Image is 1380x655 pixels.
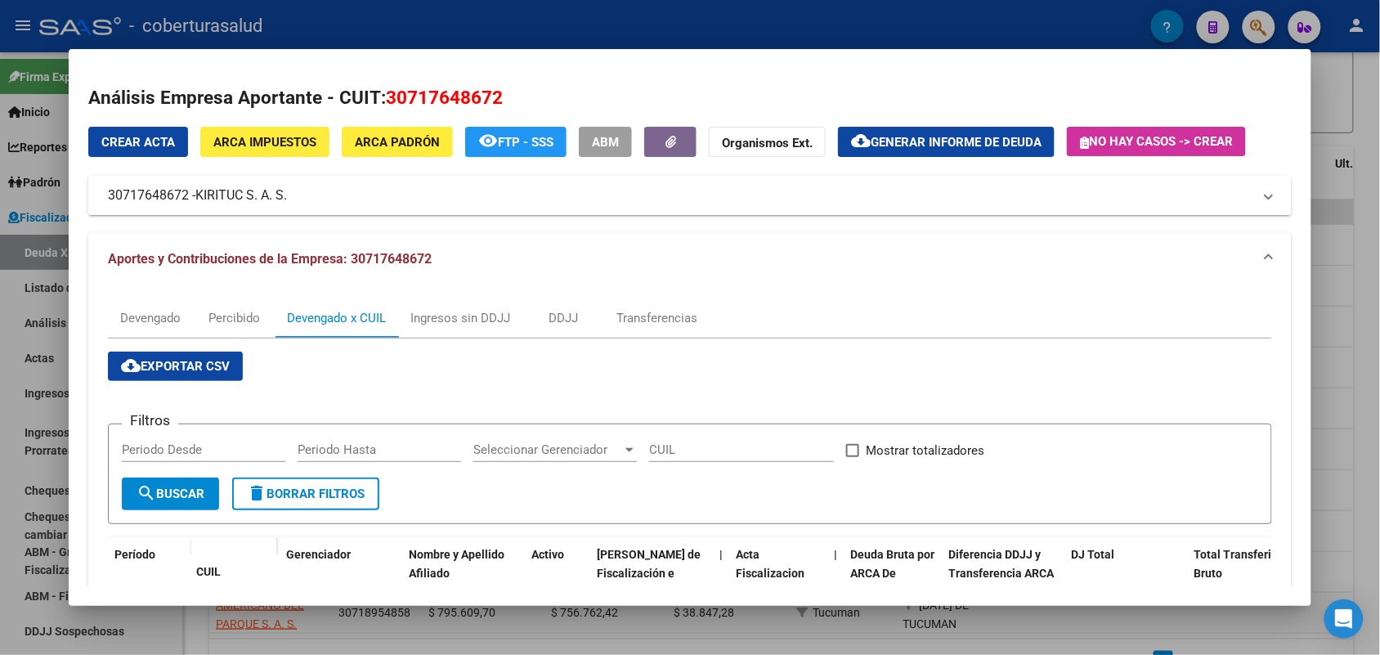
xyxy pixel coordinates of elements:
[409,548,504,580] span: Nombre y Apellido Afiliado
[834,548,837,561] span: |
[722,136,813,150] strong: Organismos Ext.
[88,233,1291,285] mat-expansion-panel-header: Aportes y Contribuciones de la Empresa: 30717648672
[531,548,564,561] span: Activo
[736,548,804,580] span: Acta Fiscalizacion
[1067,127,1246,156] button: No hay casos -> Crear
[579,127,632,157] button: ABM
[827,537,844,647] datatable-header-cell: |
[121,356,141,375] mat-icon: cloud_download
[137,487,204,501] span: Buscar
[729,537,827,647] datatable-header-cell: Acta Fiscalizacion
[196,565,221,578] span: CUIL
[88,84,1291,112] h2: Análisis Empresa Aportante - CUIT:
[287,309,386,327] div: Devengado x CUIL
[592,135,619,150] span: ABM
[410,309,510,327] div: Ingresos sin DDJJ
[208,309,260,327] div: Percibido
[1071,548,1114,561] span: DJ Total
[200,127,329,157] button: ARCA Impuestos
[948,548,1054,580] span: Diferencia DDJJ y Transferencia ARCA
[1064,537,1187,647] datatable-header-cell: DJ Total
[1194,548,1284,580] span: Total Transferido Bruto
[137,483,156,503] mat-icon: search
[121,359,230,374] span: Exportar CSV
[247,487,365,501] span: Borrar Filtros
[709,127,826,157] button: Organismos Ext.
[590,537,713,647] datatable-header-cell: Deuda Bruta Neto de Fiscalización e Incobrable
[942,537,1064,647] datatable-header-cell: Diferencia DDJJ y Transferencia ARCA
[719,548,723,561] span: |
[549,309,578,327] div: DDJJ
[850,548,934,635] span: Deuda Bruta por ARCA De Empresa (toma en cuenta todos los afiliados)
[1080,134,1233,149] span: No hay casos -> Crear
[122,478,219,510] button: Buscar
[114,548,155,561] span: Período
[342,127,453,157] button: ARCA Padrón
[616,309,697,327] div: Transferencias
[465,127,567,157] button: FTP - SSS
[286,548,351,561] span: Gerenciador
[108,251,432,267] span: Aportes y Contribuciones de la Empresa: 30717648672
[851,131,871,150] mat-icon: cloud_download
[498,135,553,150] span: FTP - SSS
[88,176,1291,215] mat-expansion-panel-header: 30717648672 -KIRITUC S. A. S.
[195,186,287,205] span: KIRITUC S. A. S.
[88,127,188,157] button: Crear Acta
[355,135,440,150] span: ARCA Padrón
[190,554,280,590] datatable-header-cell: CUIL
[213,135,316,150] span: ARCA Impuestos
[597,548,701,599] span: [PERSON_NAME] de Fiscalización e Incobrable
[280,537,402,647] datatable-header-cell: Gerenciador
[478,131,498,150] mat-icon: remove_red_eye
[122,411,178,429] h3: Filtros
[108,537,190,606] datatable-header-cell: Período
[866,441,984,460] span: Mostrar totalizadores
[838,127,1055,157] button: Generar informe de deuda
[1324,599,1364,639] div: Open Intercom Messenger
[108,186,1252,205] mat-panel-title: 30717648672 -
[108,352,243,381] button: Exportar CSV
[844,537,942,647] datatable-header-cell: Deuda Bruta por ARCA De Empresa (toma en cuenta todos los afiliados)
[713,537,729,647] datatable-header-cell: |
[473,442,622,457] span: Seleccionar Gerenciador
[101,135,175,150] span: Crear Acta
[120,309,181,327] div: Devengado
[386,87,503,108] span: 30717648672
[1187,537,1310,647] datatable-header-cell: Total Transferido Bruto
[525,537,590,647] datatable-header-cell: Activo
[247,483,267,503] mat-icon: delete
[232,478,379,510] button: Borrar Filtros
[871,135,1042,150] span: Generar informe de deuda
[402,537,525,647] datatable-header-cell: Nombre y Apellido Afiliado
